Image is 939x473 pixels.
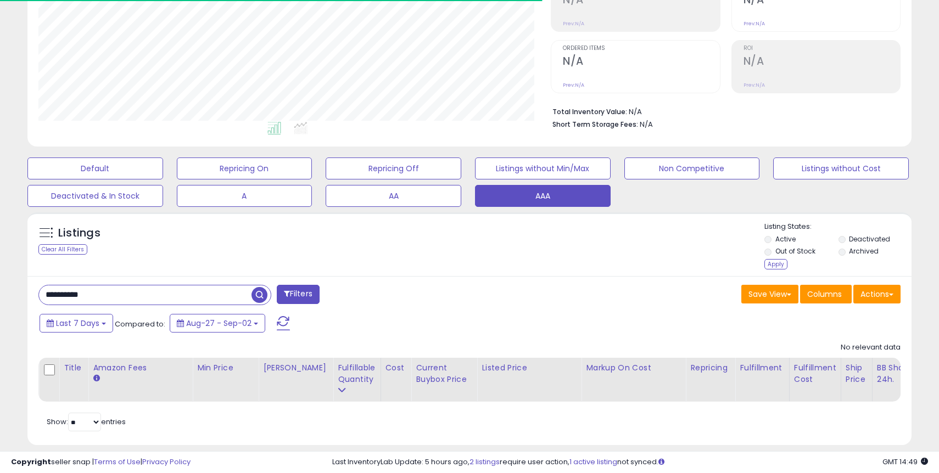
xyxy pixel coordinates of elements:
[197,362,254,374] div: Min Price
[385,362,407,374] div: Cost
[800,285,852,303] button: Columns
[115,319,165,329] span: Compared to:
[93,374,99,384] small: Amazon Fees.
[332,457,929,468] div: Last InventoryLab Update: 5 hours ago, require user action, not synced.
[744,55,900,70] h2: N/A
[775,246,815,256] label: Out of Stock
[563,82,584,88] small: Prev: N/A
[177,157,312,179] button: Repricing On
[40,314,113,333] button: Last 7 Days
[744,82,765,88] small: Prev: N/A
[170,314,265,333] button: Aug-27 - Sep-02
[27,185,163,207] button: Deactivated & In Stock
[807,289,842,300] span: Columns
[177,185,312,207] button: A
[64,362,83,374] div: Title
[569,457,617,467] a: 1 active listing
[93,362,188,374] div: Amazon Fees
[849,246,879,256] label: Archived
[853,285,901,303] button: Actions
[58,226,100,241] h5: Listings
[741,285,798,303] button: Save View
[56,318,99,329] span: Last 7 Days
[775,234,796,244] label: Active
[744,20,765,27] small: Prev: N/A
[563,55,719,70] h2: N/A
[740,362,784,374] div: Fulfillment
[416,362,472,385] div: Current Buybox Price
[563,46,719,52] span: Ordered Items
[263,362,328,374] div: [PERSON_NAME]
[849,234,890,244] label: Deactivated
[47,416,126,427] span: Show: entries
[142,457,191,467] a: Privacy Policy
[94,457,141,467] a: Terms of Use
[482,362,577,374] div: Listed Price
[552,107,627,116] b: Total Inventory Value:
[277,285,320,304] button: Filters
[846,362,868,385] div: Ship Price
[186,318,251,329] span: Aug-27 - Sep-02
[338,362,376,385] div: Fulfillable Quantity
[475,185,611,207] button: AAA
[877,362,917,385] div: BB Share 24h.
[744,46,900,52] span: ROI
[582,358,686,402] th: The percentage added to the cost of goods (COGS) that forms the calculator for Min & Max prices.
[640,119,653,129] span: N/A
[475,157,611,179] button: Listings without Min/Max
[882,457,928,467] span: 2025-09-10 14:49 GMT
[470,457,500,467] a: 2 listings
[764,222,911,232] p: Listing States:
[841,342,901,353] div: No relevant data
[794,362,836,385] div: Fulfillment Cost
[326,185,461,207] button: AA
[11,457,51,467] strong: Copyright
[764,259,787,269] div: Apply
[326,157,461,179] button: Repricing Off
[586,362,681,374] div: Markup on Cost
[773,157,909,179] button: Listings without Cost
[27,157,163,179] button: Default
[552,120,638,129] b: Short Term Storage Fees:
[38,244,87,255] div: Clear All Filters
[11,457,191,468] div: seller snap | |
[552,104,892,117] li: N/A
[690,362,730,374] div: Repricing
[624,157,760,179] button: Non Competitive
[563,20,584,27] small: Prev: N/A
